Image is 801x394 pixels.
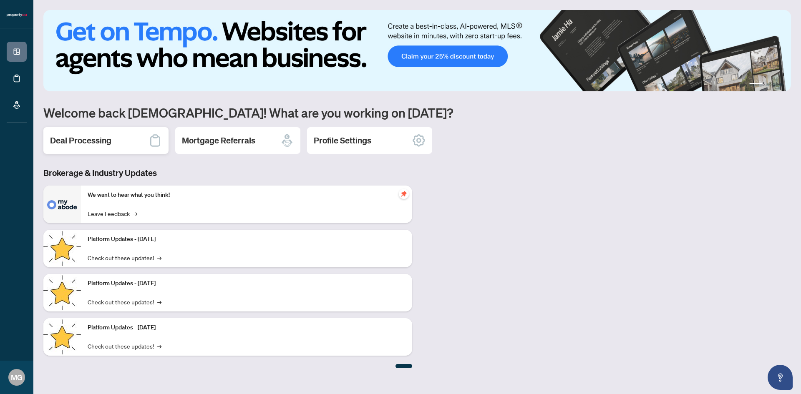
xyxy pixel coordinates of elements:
h2: Mortgage Referrals [182,135,255,146]
button: 1 [749,83,763,86]
img: Platform Updates - June 23, 2025 [43,318,81,356]
a: Check out these updates!→ [88,253,161,262]
p: Platform Updates - [DATE] [88,279,406,288]
img: We want to hear what you think! [43,186,81,223]
span: → [133,209,137,218]
h1: Welcome back [DEMOGRAPHIC_DATA]! What are you working on [DATE]? [43,105,791,120]
button: 3 [773,83,776,86]
span: MG [11,371,23,383]
span: → [157,297,161,306]
button: 2 [766,83,769,86]
p: We want to hear what you think! [88,191,406,200]
button: Open asap [768,365,793,390]
img: Slide 0 [43,10,791,91]
a: Check out these updates!→ [88,341,161,351]
a: Leave Feedback→ [88,209,137,218]
img: Platform Updates - July 8, 2025 [43,274,81,311]
p: Platform Updates - [DATE] [88,323,406,332]
h2: Deal Processing [50,135,111,146]
img: Platform Updates - July 21, 2025 [43,230,81,267]
h2: Profile Settings [314,135,371,146]
button: 4 [779,83,783,86]
span: → [157,253,161,262]
span: pushpin [399,189,409,199]
span: → [157,341,161,351]
p: Platform Updates - [DATE] [88,235,406,244]
h3: Brokerage & Industry Updates [43,167,412,179]
img: logo [7,13,27,18]
a: Check out these updates!→ [88,297,161,306]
